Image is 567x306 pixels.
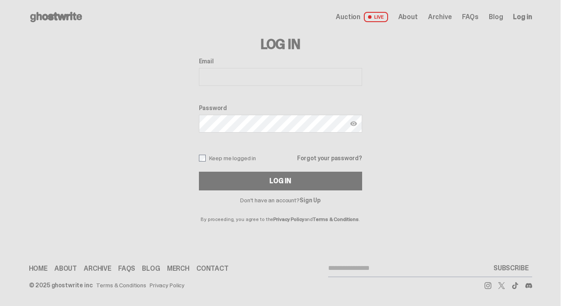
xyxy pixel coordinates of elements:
a: Blog [489,14,503,20]
a: FAQs [462,14,479,20]
h3: Log In [199,37,362,51]
img: Show password [350,120,357,127]
a: Privacy Policy [150,282,184,288]
label: Password [199,105,362,111]
button: SUBSCRIBE [490,260,532,277]
label: Email [199,58,362,65]
label: Keep me logged in [199,155,256,161]
input: Keep me logged in [199,155,206,161]
a: About [54,265,77,272]
a: Merch [167,265,190,272]
a: Log in [513,14,532,20]
a: About [398,14,418,20]
a: Blog [142,265,160,272]
span: LIVE [364,12,388,22]
span: Auction [336,14,360,20]
a: Terms & Conditions [96,282,146,288]
div: Log In [269,178,291,184]
button: Log In [199,172,362,190]
p: Don't have an account? [199,197,362,203]
a: Archive [428,14,452,20]
div: © 2025 ghostwrite inc [29,282,93,288]
a: Home [29,265,48,272]
a: Contact [196,265,229,272]
a: Sign Up [300,196,320,204]
p: By proceeding, you agree to the and . [199,203,362,222]
a: Privacy Policy [273,216,304,223]
a: Terms & Conditions [313,216,359,223]
a: Auction LIVE [336,12,388,22]
a: FAQs [118,265,135,272]
a: Archive [84,265,111,272]
a: Forgot your password? [297,155,362,161]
